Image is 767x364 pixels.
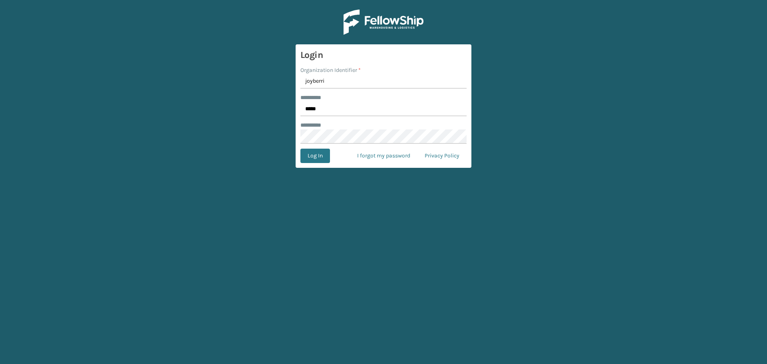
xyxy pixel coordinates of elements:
h3: Login [300,49,467,61]
img: Logo [344,10,423,35]
button: Log In [300,149,330,163]
a: I forgot my password [350,149,417,163]
label: Organization Identifier [300,66,361,74]
a: Privacy Policy [417,149,467,163]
